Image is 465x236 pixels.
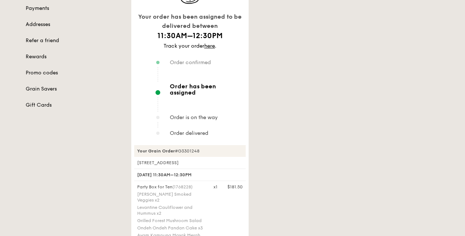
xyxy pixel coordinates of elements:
span: (1768228) [172,184,193,189]
div: Your order has been assigned to be delivered between [134,12,246,31]
div: Party Box for Ten [137,184,205,190]
div: Grilled Forest Mushroom Salad [137,218,205,224]
strong: Your Grain Order [137,148,175,154]
div: #G3301248 [134,145,246,157]
a: Gift Cards [26,102,122,109]
div: $181.50 [227,184,243,190]
div: [DATE] 11:30AM–12:30PM [134,169,246,181]
div: [PERSON_NAME] Smoked Veggies x2 [137,191,205,203]
div: Levantine Cauliflower and Hummus x2 [137,204,205,216]
div: x1 [213,184,217,190]
a: Refer a friend [26,37,122,44]
a: Addresses [26,21,122,28]
div: Track your order . [134,43,246,50]
a: Rewards [26,53,122,60]
span: Order is on the way [170,114,218,121]
span: Order confirmed [170,59,211,66]
span: Order delivered [170,130,208,136]
div: [STREET_ADDRESS] [134,160,246,166]
a: Promo codes [26,69,122,77]
a: Grain Savers [26,85,122,93]
a: here [204,43,215,49]
h1: 11:30AM–12:30PM [134,31,246,41]
a: Payments [26,5,122,12]
span: Order has been assigned [170,83,243,96]
div: Ondeh Ondeh Pandan Cake x3 [137,225,205,231]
